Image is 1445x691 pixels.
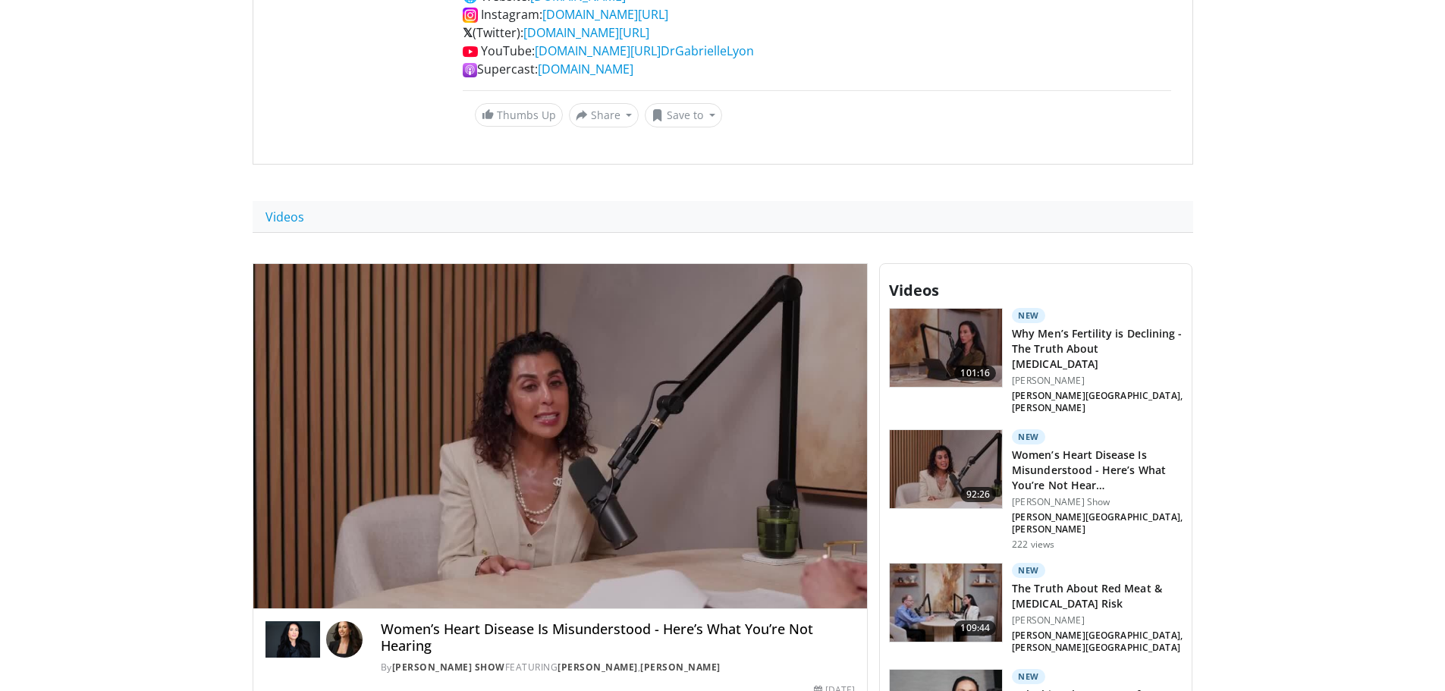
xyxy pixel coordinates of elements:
[1012,496,1183,508] p: [PERSON_NAME] Show
[890,564,1002,642] img: 5bfbeec7-074d-4293-b829-b5c4e60e45a9.150x105_q85_crop-smart_upscale.jpg
[542,6,668,23] a: [DOMAIN_NAME][URL]
[1012,429,1045,444] p: New
[523,24,649,41] a: [DOMAIN_NAME][URL]
[538,61,633,77] a: [DOMAIN_NAME]
[463,24,473,41] strong: 𝕏
[535,42,754,59] a: [DOMAIN_NAME][URL]DrGabrielleLyon
[1012,614,1183,627] p: [PERSON_NAME]
[326,621,363,658] img: Avatar
[1012,511,1183,536] p: [PERSON_NAME][GEOGRAPHIC_DATA], [PERSON_NAME]
[640,661,721,674] a: [PERSON_NAME]
[1012,375,1183,387] p: [PERSON_NAME]
[1012,326,1183,372] h3: Why Men’s Fertility is Declining - The Truth About [MEDICAL_DATA]
[889,308,1183,417] a: 101:16 New Why Men’s Fertility is Declining - The Truth About [MEDICAL_DATA] [PERSON_NAME] [PERSO...
[1012,448,1183,493] h3: Women’s Heart Disease Is Misunderstood - Here’s What You’re Not Hear…
[475,103,563,127] a: Thumbs Up
[889,563,1183,657] a: 109:44 New The Truth About Red Meat & [MEDICAL_DATA] Risk [PERSON_NAME] [PERSON_NAME][GEOGRAPHIC_...
[253,264,868,610] video-js: Video Player
[392,661,505,674] a: [PERSON_NAME] Show
[1012,539,1054,551] p: 222 views
[954,620,996,636] span: 109:44
[381,621,855,654] h4: Women’s Heart Disease Is Misunderstood - Here’s What You’re Not Hearing
[960,487,997,502] span: 92:26
[1012,630,1183,654] p: [PERSON_NAME][GEOGRAPHIC_DATA], [PERSON_NAME][GEOGRAPHIC_DATA]
[954,366,996,381] span: 101:16
[253,201,317,233] a: Videos
[381,661,855,674] div: By FEATURING ,
[1012,390,1183,414] p: [PERSON_NAME][GEOGRAPHIC_DATA], [PERSON_NAME]
[1012,669,1045,684] p: New
[1012,308,1045,323] p: New
[889,280,939,300] span: Videos
[1012,563,1045,578] p: New
[1012,581,1183,611] h3: The Truth About Red Meat & [MEDICAL_DATA] Risk
[890,430,1002,509] img: d64b7dfb-10ce-4eea-ae67-a1611b450e97.150x105_q85_crop-smart_upscale.jpg
[558,661,638,674] a: [PERSON_NAME]
[890,309,1002,388] img: b3c0c2d4-cdd0-4ae3-a315-f2e73b53a65e.150x105_q85_crop-smart_upscale.jpg
[265,621,320,658] img: Dr. Gabrielle Lyon Show
[645,103,722,127] button: Save to
[889,429,1183,551] a: 92:26 New Women’s Heart Disease Is Misunderstood - Here’s What You’re Not Hear… [PERSON_NAME] Sho...
[569,103,639,127] button: Share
